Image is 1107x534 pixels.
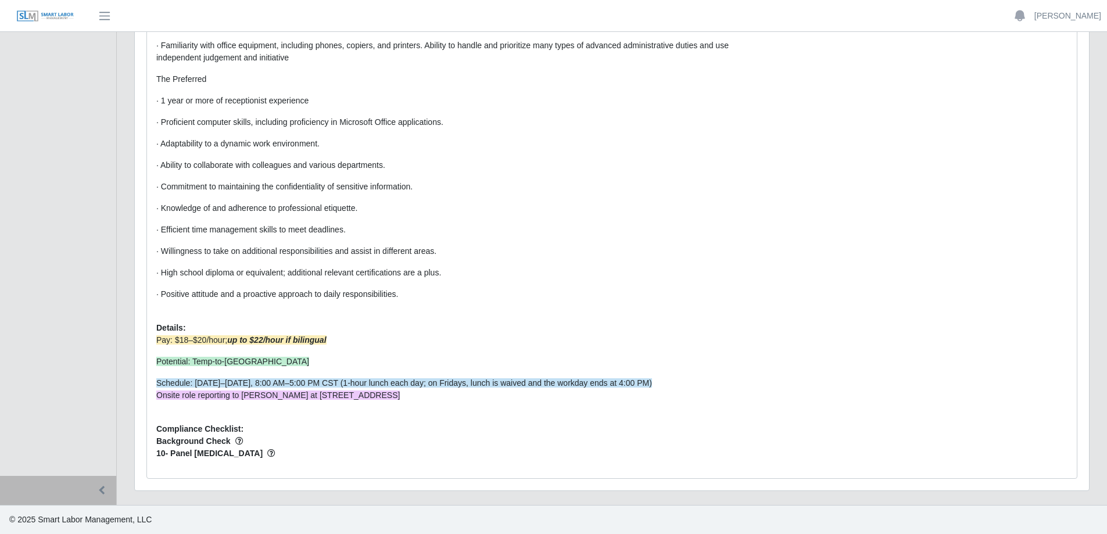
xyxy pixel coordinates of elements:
p: · High school diploma or equivalent; additional relevant certifications are a plus. [156,267,758,279]
span: Background Check [156,435,758,447]
span: Schedule: [DATE]–[DATE], 8:00 AM–5:00 PM CST (1-hour lunch each day; on Fridays, lunch is waived ... [156,378,652,388]
span: 10- Panel [MEDICAL_DATA] [156,447,758,460]
p: The Preferred [156,73,758,85]
b: Details: [156,323,186,332]
p: · 1 year or more of receptionist experience [156,95,758,107]
p: · Familiarity with office equipment, including phones, copiers, and printers. Ability to handle a... [156,40,758,64]
span: Onsite role reporting to [PERSON_NAME] at [STREET_ADDRESS] [156,390,400,400]
span: © 2025 Smart Labor Management, LLC [9,515,152,524]
p: · Commitment to maintaining the confidentiality of sensitive information. [156,181,758,193]
p: · Knowledge of and adherence to professional etiquette. [156,202,758,214]
p: · Positive attitude and a proactive approach to daily responsibilities. [156,288,758,300]
span: Potential: Temp-to-[GEOGRAPHIC_DATA] [156,357,309,366]
p: · Efficient time management skills to meet deadlines. [156,224,758,236]
span: Pay: $18–$20/hour; [156,335,327,345]
b: Compliance Checklist: [156,424,243,433]
img: SLM Logo [16,10,74,23]
em: up to $22/hour if bilingual [227,335,326,345]
p: · Proficient computer skills, including proficiency in Microsoft Office applications. [156,116,758,128]
p: · Willingness to take on additional responsibilities and assist in different areas. [156,245,758,257]
p: · Adaptability to a dynamic work environment. [156,138,758,150]
a: [PERSON_NAME] [1034,10,1101,22]
p: · Ability to collaborate with colleagues and various departments. [156,159,758,171]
